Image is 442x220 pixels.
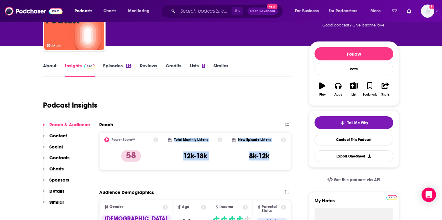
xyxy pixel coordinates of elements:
[219,205,233,209] span: Income
[182,205,189,209] span: Age
[99,122,113,127] h2: Reach
[103,63,131,77] a: Episodes82
[238,138,271,142] h2: New Episode Listens
[178,6,232,16] input: Search podcasts, credits, & more...
[49,144,63,150] p: Social
[315,63,393,75] div: Rate
[49,122,90,127] p: Reach & Audience
[124,6,157,16] button: open menu
[49,166,64,172] p: Charts
[370,7,381,15] span: More
[183,151,207,160] h3: 12k-18k
[295,7,319,15] span: For Business
[128,7,149,15] span: Monitoring
[43,101,97,110] h1: Podcast Insights
[421,5,434,18] button: Show profile menu
[315,78,330,100] button: Play
[167,4,289,18] div: Search podcasts, credits, & more...
[378,78,393,100] button: Share
[323,173,385,187] a: Get this podcast via API
[421,5,434,18] span: Logged in as derettb
[363,93,377,96] div: Bookmark
[109,205,123,209] span: Gender
[5,5,63,17] img: Podchaser - Follow, Share and Rate Podcasts
[43,166,64,177] button: Charts
[250,10,275,13] span: Open Advanced
[103,7,116,15] span: Charts
[315,198,393,208] label: My Notes
[334,177,380,182] span: Get this podcast via API
[75,7,92,15] span: Podcasts
[43,133,67,144] button: Content
[49,199,64,205] p: Similar
[247,8,278,15] button: Open AdvancedNew
[43,144,63,155] button: Social
[112,138,135,142] h2: Power Score™
[315,116,393,129] button: tell me why sparkleTell Me Why
[404,6,414,16] a: Show notifications dropdown
[386,194,397,200] a: Pro website
[43,199,64,210] button: Similar
[99,189,154,195] h2: Audience Demographics
[334,93,342,96] div: Apps
[340,121,345,125] img: tell me why sparkle
[267,4,278,9] span: New
[325,6,366,16] button: open menu
[291,6,326,16] button: open menu
[319,93,326,96] div: Play
[43,122,90,133] button: Reach & Audience
[70,6,100,16] button: open menu
[43,177,69,188] button: Sponsors
[100,6,120,16] a: Charts
[351,93,356,96] div: List
[202,64,205,68] div: 1
[421,5,434,18] img: User Profile
[84,64,95,69] img: Podchaser Pro
[65,63,95,77] a: InsightsPodchaser Pro
[315,134,393,145] a: Contact This Podcast
[49,155,69,160] p: Contacts
[322,23,385,27] span: Good podcast? Give it some love!
[140,63,157,77] a: Reviews
[126,64,131,68] div: 82
[213,63,228,77] a: Similar
[43,63,57,77] a: About
[43,188,64,199] button: Details
[49,188,64,194] p: Details
[232,7,243,15] span: ⌘ K
[422,188,436,202] div: Open Intercom Messenger
[381,93,389,96] div: Share
[362,78,377,100] button: Bookmark
[429,5,434,9] svg: Add a profile image
[121,150,141,162] p: 58
[262,205,280,213] span: Parental Status
[389,6,400,16] a: Show notifications dropdown
[346,78,362,100] button: List
[330,78,346,100] button: Apps
[366,6,388,16] button: open menu
[249,151,269,160] h3: 8k-12k
[315,150,393,162] button: Export One-Sheet
[166,63,181,77] a: Credits
[43,155,69,166] button: Contacts
[174,138,208,142] h2: Total Monthly Listens
[386,195,397,200] img: Podchaser Pro
[329,7,358,15] span: For Podcasters
[315,47,393,60] button: Follow
[347,121,368,125] span: Tell Me Why
[49,133,67,139] p: Content
[49,177,69,183] p: Sponsors
[190,63,205,77] a: Lists1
